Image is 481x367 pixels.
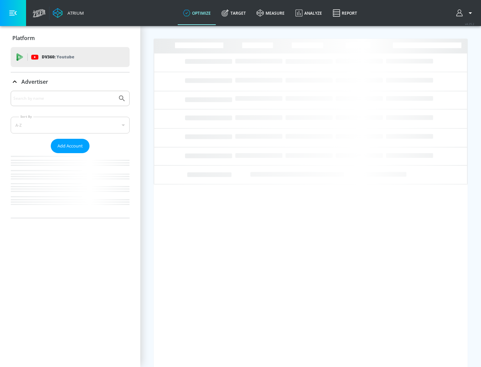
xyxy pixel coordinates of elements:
a: Atrium [53,8,84,18]
a: measure [251,1,290,25]
p: DV360: [42,53,74,61]
p: Youtube [56,53,74,60]
label: Sort By [19,114,33,119]
div: DV360: Youtube [11,47,130,67]
a: Analyze [290,1,327,25]
div: Platform [11,29,130,47]
a: Target [216,1,251,25]
button: Add Account [51,139,90,153]
span: Add Account [57,142,83,150]
nav: list of Advertiser [11,153,130,218]
div: A-Z [11,117,130,133]
div: Atrium [65,10,84,16]
input: Search by name [13,94,115,103]
span: v 4.25.2 [465,22,474,26]
div: Advertiser [11,72,130,91]
a: optimize [178,1,216,25]
p: Platform [12,34,35,42]
p: Advertiser [21,78,48,85]
div: Advertiser [11,91,130,218]
a: Report [327,1,362,25]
